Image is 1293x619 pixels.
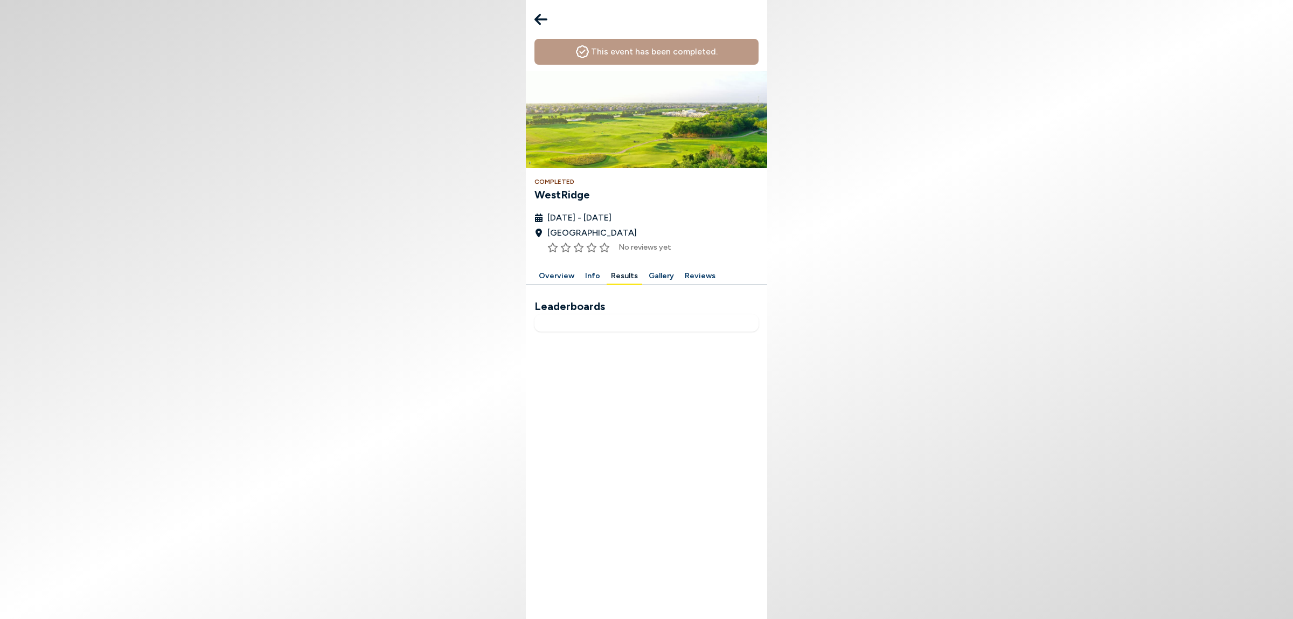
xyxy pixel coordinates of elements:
[581,268,604,285] button: Info
[599,242,610,253] button: Rate this item 5 stars
[534,187,759,203] h3: WestRidge
[573,242,584,253] button: Rate this item 3 stars
[591,45,718,58] h4: This event has been completed.
[607,268,642,285] button: Results
[526,268,767,285] div: Manage your account
[547,226,637,239] span: [GEOGRAPHIC_DATA]
[547,211,611,224] span: [DATE] - [DATE]
[644,268,678,285] button: Gallery
[560,242,571,253] button: Rate this item 2 stars
[534,177,759,187] h4: Completed
[534,298,759,314] h2: Leaderboards
[618,242,671,253] span: No reviews yet
[680,268,720,285] button: Reviews
[586,242,597,253] button: Rate this item 4 stars
[526,71,767,168] img: WestRidge
[547,242,558,253] button: Rate this item 1 stars
[534,268,579,285] button: Overview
